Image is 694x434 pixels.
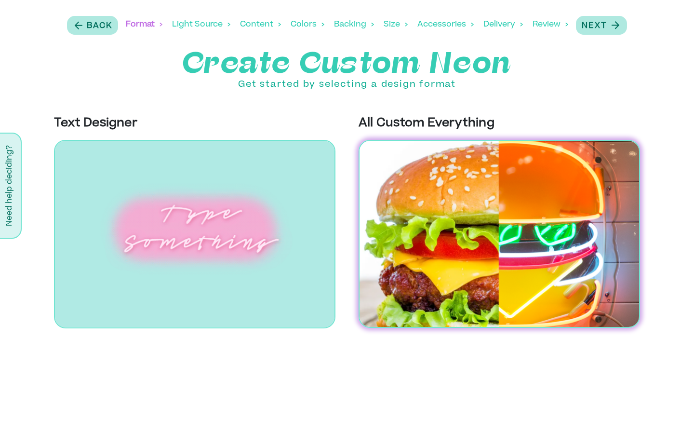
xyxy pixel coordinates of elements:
div: Delivery [483,10,523,40]
p: Text Designer [54,115,335,132]
div: Size [384,10,408,40]
div: Review [533,10,568,40]
button: Back [67,16,118,35]
img: All Custom Everything [359,140,640,328]
div: Content [240,10,281,40]
div: Colors [291,10,324,40]
iframe: Chat Widget [646,388,694,434]
div: Backing [334,10,374,40]
p: Next [582,20,607,32]
button: Next [576,16,627,35]
p: All Custom Everything [359,115,640,132]
div: Light Source [172,10,230,40]
p: Back [87,20,112,32]
img: Text Designer [54,140,335,328]
div: Accessories [417,10,474,40]
div: Format [126,10,162,40]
